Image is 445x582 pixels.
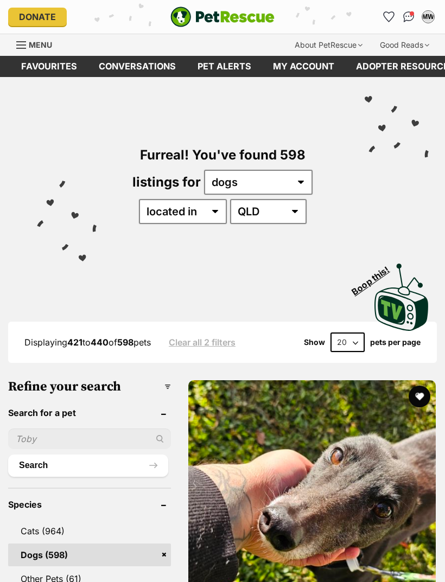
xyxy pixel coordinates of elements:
a: Dogs (598) [8,543,171,566]
img: logo-e224e6f780fb5917bec1dbf3a21bbac754714ae5b6737aabdf751b685950b380.svg [170,7,275,27]
ul: Account quick links [380,8,437,25]
span: Displaying to of pets [24,337,151,348]
header: Search for a pet [8,408,171,418]
a: My account [262,56,345,77]
button: My account [419,8,437,25]
h3: Refine your search [8,379,171,394]
a: Favourites [380,8,398,25]
span: Menu [29,40,52,49]
a: Cats (964) [8,520,171,542]
input: Toby [8,428,171,449]
button: Search [8,455,168,476]
strong: 421 [67,337,82,348]
strong: 598 [117,337,133,348]
span: Furreal! You've found 598 listings for [132,147,306,190]
div: Good Reads [372,34,437,56]
div: About PetRescue [287,34,370,56]
div: MW [423,11,434,22]
a: Menu [16,34,60,54]
header: Species [8,500,171,509]
strong: 440 [91,337,109,348]
a: Boop this! [374,254,429,333]
button: favourite [409,386,430,407]
span: Boop this! [350,258,400,297]
img: chat-41dd97257d64d25036548639549fe6c8038ab92f7586957e7f3b1b290dea8141.svg [403,11,415,22]
a: Donate [8,8,67,26]
a: conversations [88,56,187,77]
a: PetRescue [170,7,275,27]
a: Clear all 2 filters [169,337,236,347]
a: Favourites [10,56,88,77]
img: PetRescue TV logo [374,264,429,331]
a: Conversations [400,8,417,25]
span: Show [304,338,325,347]
label: pets per page [370,338,421,347]
a: Pet alerts [187,56,262,77]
